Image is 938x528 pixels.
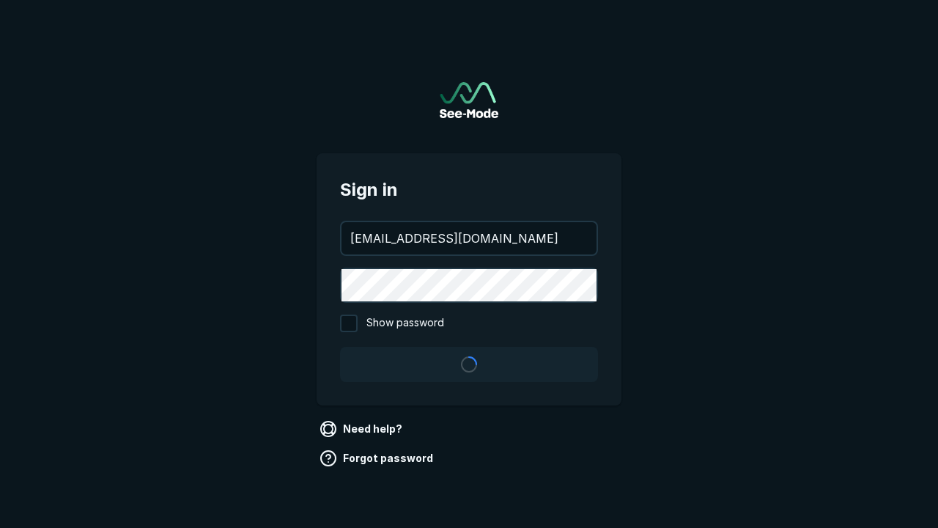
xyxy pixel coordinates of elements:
a: Go to sign in [440,82,498,118]
span: Sign in [340,177,598,203]
a: Need help? [317,417,408,441]
input: your@email.com [341,222,597,254]
img: See-Mode Logo [440,82,498,118]
a: Forgot password [317,447,439,470]
span: Show password [366,315,444,332]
